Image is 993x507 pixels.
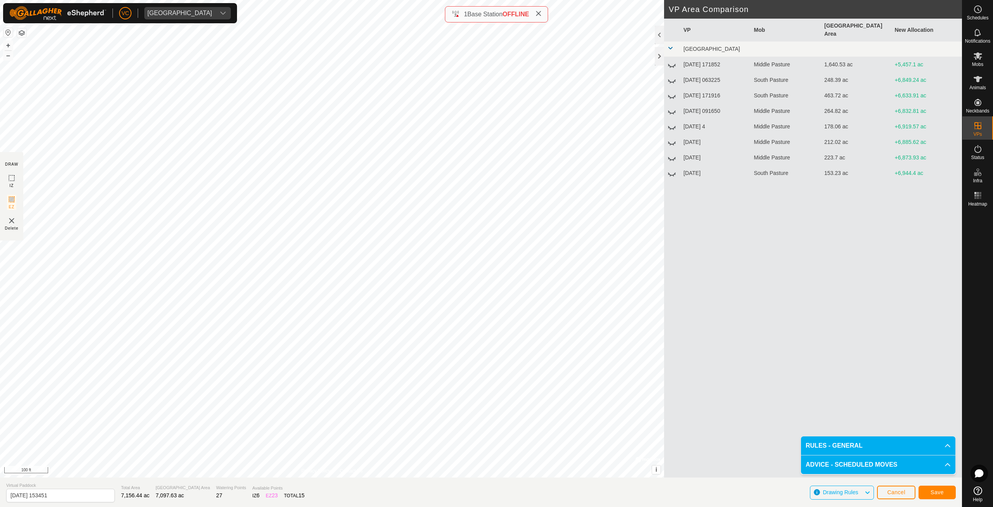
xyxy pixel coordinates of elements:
span: 27 [216,492,222,498]
th: New Allocation [892,19,962,42]
td: [DATE] 4 [680,119,751,135]
span: Total Area [121,485,149,491]
span: Cancel [887,489,905,495]
span: 1 [464,11,467,17]
span: RULES - GENERAL [806,441,863,450]
td: [DATE] [680,150,751,166]
td: +6,944.4 ac [892,166,962,181]
div: South Pasture [754,169,818,177]
span: Base Station [467,11,503,17]
span: VPs [973,132,982,137]
div: Middle Pasture [754,61,818,69]
td: 1,640.53 ac [821,57,892,73]
div: dropdown trigger [215,7,231,19]
span: Virtual Paddock [6,482,115,489]
button: Reset Map [3,28,13,37]
div: DRAW [5,161,18,167]
div: South Pasture [754,92,818,100]
a: Privacy Policy [301,467,330,474]
td: +6,873.93 ac [892,150,962,166]
span: Heatmap [968,202,987,206]
div: Middle Pasture [754,154,818,162]
span: Drawing Rules [823,489,858,495]
div: Middle Pasture [754,138,818,146]
span: Infra [973,178,982,183]
td: +6,633.91 ac [892,88,962,104]
div: IZ [253,491,259,500]
span: Delete [5,225,19,231]
span: 15 [299,492,305,498]
th: Mob [751,19,822,42]
div: EZ [266,491,278,500]
td: [DATE] 171916 [680,88,751,104]
span: [GEOGRAPHIC_DATA] [683,46,740,52]
span: 23 [272,492,278,498]
span: Status [971,155,984,160]
th: [GEOGRAPHIC_DATA] Area [821,19,892,42]
span: [GEOGRAPHIC_DATA] Area [156,485,210,491]
img: Gallagher Logo [9,6,106,20]
button: Cancel [877,486,915,499]
a: Contact Us [340,467,363,474]
span: Available Points [253,485,305,491]
td: +6,885.62 ac [892,135,962,150]
td: 248.39 ac [821,73,892,88]
td: [DATE] [680,166,751,181]
div: Middle Pasture [754,107,818,115]
span: Save [931,489,944,495]
span: i [656,466,657,473]
td: 178.06 ac [821,119,892,135]
td: [DATE] 063225 [680,73,751,88]
td: 223.7 ac [821,150,892,166]
span: EZ [9,204,15,210]
span: Neckbands [966,109,989,113]
span: Animals [969,85,986,90]
p-accordion-header: RULES - GENERAL [801,436,955,455]
button: + [3,41,13,50]
th: VP [680,19,751,42]
a: Help [962,483,993,505]
td: +6,919.57 ac [892,119,962,135]
td: [DATE] [680,135,751,150]
div: [GEOGRAPHIC_DATA] [147,10,212,16]
td: 212.02 ac [821,135,892,150]
span: Buenos Aires [144,7,215,19]
div: Middle Pasture [754,123,818,131]
td: 153.23 ac [821,166,892,181]
span: VC [121,9,129,17]
button: Save [919,486,956,499]
span: 7,097.63 ac [156,492,184,498]
span: 6 [256,492,259,498]
td: 264.82 ac [821,104,892,119]
span: OFFLINE [503,11,529,17]
span: Watering Points [216,485,246,491]
button: i [652,465,661,474]
img: VP [7,216,16,225]
span: Help [973,497,983,502]
td: +6,849.24 ac [892,73,962,88]
button: Map Layers [17,28,26,38]
td: 463.72 ac [821,88,892,104]
td: [DATE] 171852 [680,57,751,73]
td: [DATE] 091650 [680,104,751,119]
span: Notifications [965,39,990,43]
td: +6,832.81 ac [892,104,962,119]
span: Mobs [972,62,983,67]
h2: VP Area Comparison [669,5,962,14]
p-accordion-header: ADVICE - SCHEDULED MOVES [801,455,955,474]
span: Schedules [967,16,988,20]
span: ADVICE - SCHEDULED MOVES [806,460,897,469]
button: – [3,51,13,60]
div: South Pasture [754,76,818,84]
span: 7,156.44 ac [121,492,149,498]
td: +5,457.1 ac [892,57,962,73]
span: IZ [10,183,14,189]
div: TOTAL [284,491,304,500]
